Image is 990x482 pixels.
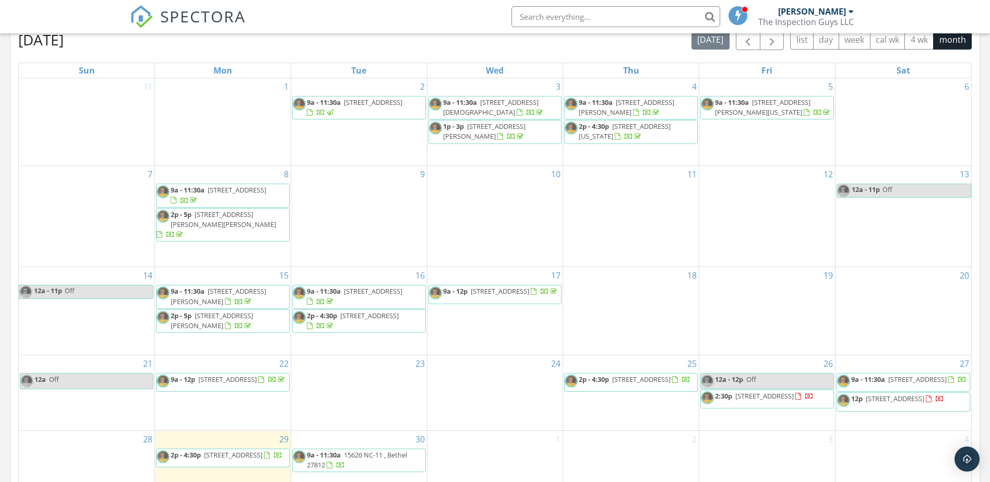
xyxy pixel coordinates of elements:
span: 9a - 11:30a [171,286,205,296]
td: Go to September 6, 2025 [835,78,971,166]
img: img_0014.jpeg [19,285,32,298]
a: Go to September 13, 2025 [958,166,971,183]
a: Tuesday [349,63,368,78]
span: [STREET_ADDRESS] [340,311,399,320]
a: Go to September 6, 2025 [962,78,971,95]
a: 1p - 3p [STREET_ADDRESS][PERSON_NAME] [443,122,526,141]
span: [STREET_ADDRESS][PERSON_NAME] [171,286,266,306]
td: Go to September 5, 2025 [699,78,836,166]
a: Go to September 9, 2025 [418,166,427,183]
a: Go to September 26, 2025 [821,355,835,372]
span: 9a - 12p [171,375,195,384]
a: 9a - 11:30a [STREET_ADDRESS] [292,96,426,119]
button: 4 wk [904,29,934,50]
td: Go to September 10, 2025 [427,166,563,267]
a: 2p - 5p [STREET_ADDRESS][PERSON_NAME][PERSON_NAME] [157,210,276,239]
img: img_0014.jpeg [293,98,306,111]
h2: [DATE] [18,29,64,50]
span: 9a - 11:30a [307,286,341,296]
img: img_0014.jpeg [293,286,306,299]
img: img_0014.jpeg [293,450,306,463]
a: Go to October 4, 2025 [962,431,971,448]
button: day [813,29,839,50]
a: Thursday [621,63,641,78]
a: Go to October 3, 2025 [826,431,835,448]
a: Go to September 7, 2025 [146,166,154,183]
span: 2:30p [715,391,732,401]
span: [STREET_ADDRESS] [204,450,263,460]
a: Go to September 18, 2025 [685,267,699,284]
a: 9a - 11:30a [STREET_ADDRESS][DEMOGRAPHIC_DATA] [428,96,562,119]
a: Go to September 27, 2025 [958,355,971,372]
a: Go to September 4, 2025 [690,78,699,95]
td: Go to September 26, 2025 [699,355,836,431]
img: img_0014.jpeg [565,98,578,111]
span: 9a - 11:30a [443,98,477,107]
span: 1p - 3p [443,122,464,131]
a: 9a - 12p [STREET_ADDRESS] [443,286,559,296]
span: 12a - 12p [715,375,743,384]
a: 2:30p [STREET_ADDRESS] [715,391,814,401]
img: img_0014.jpeg [157,450,170,463]
a: 9a - 11:30a 15620 NC-11 , Bethel 27812 [292,449,426,472]
span: [STREET_ADDRESS] [344,98,402,107]
a: 2p - 4:30p [STREET_ADDRESS] [171,450,282,460]
a: 9a - 11:30a [STREET_ADDRESS] [851,375,967,384]
span: SPECTORA [160,5,246,27]
img: img_0014.jpeg [701,375,714,388]
a: Sunday [77,63,97,78]
a: Go to September 10, 2025 [549,166,563,183]
img: img_0014.jpeg [429,98,442,111]
img: img_0014.jpeg [157,311,170,324]
a: 9a - 11:30a [STREET_ADDRESS] [307,286,402,306]
td: Go to September 24, 2025 [427,355,563,431]
td: Go to September 3, 2025 [427,78,563,166]
span: [STREET_ADDRESS][PERSON_NAME] [579,98,674,117]
span: [STREET_ADDRESS][PERSON_NAME][PERSON_NAME] [171,210,276,229]
a: 2p - 4:30p [STREET_ADDRESS] [292,309,426,333]
span: Off [49,375,59,384]
a: Go to September 28, 2025 [141,431,154,448]
a: 2p - 4:30p [STREET_ADDRESS][US_STATE] [564,120,698,143]
a: 9a - 11:30a [STREET_ADDRESS][DEMOGRAPHIC_DATA] [443,98,545,117]
td: Go to September 18, 2025 [563,267,699,355]
div: The Inspection Guys LLC [758,17,854,27]
span: 2p - 5p [171,210,192,219]
span: [STREET_ADDRESS] [866,394,924,403]
a: Go to September 3, 2025 [554,78,563,95]
img: img_0014.jpeg [429,286,442,299]
button: list [790,29,814,50]
span: [STREET_ADDRESS][PERSON_NAME][US_STATE] [715,98,810,117]
a: 9a - 11:30a [STREET_ADDRESS] [307,98,402,117]
a: Friday [759,63,774,78]
a: 12p [STREET_ADDRESS] [851,394,944,403]
a: 2p - 5p [STREET_ADDRESS][PERSON_NAME] [156,309,290,333]
img: img_0014.jpeg [157,375,170,388]
span: [STREET_ADDRESS] [735,391,794,401]
span: Off [882,185,892,194]
td: Go to September 7, 2025 [19,166,155,267]
span: 15620 NC-11 , Bethel 27812 [307,450,407,469]
span: 9a - 11:30a [851,375,885,384]
button: [DATE] [691,29,730,50]
a: 9a - 11:30a [STREET_ADDRESS][PERSON_NAME] [579,98,674,117]
span: [STREET_ADDRESS][US_STATE] [579,122,671,141]
img: img_0014.jpeg [157,185,170,198]
div: Open Intercom Messenger [955,447,980,472]
span: 2p - 4:30p [579,375,609,384]
td: Go to September 16, 2025 [291,267,427,355]
button: cal wk [870,29,905,50]
span: 9a - 11:30a [171,185,205,195]
a: 2p - 5p [STREET_ADDRESS][PERSON_NAME][PERSON_NAME] [156,208,290,242]
a: Go to September 2, 2025 [418,78,427,95]
img: img_0014.jpeg [293,311,306,324]
td: Go to August 31, 2025 [19,78,155,166]
a: 9a - 11:30a [STREET_ADDRESS][PERSON_NAME] [171,286,266,306]
a: Go to September 30, 2025 [413,431,427,448]
a: 9a - 11:30a [STREET_ADDRESS][PERSON_NAME][US_STATE] [715,98,832,117]
a: 9a - 11:30a [STREET_ADDRESS][PERSON_NAME] [156,285,290,308]
span: 2p - 4:30p [579,122,609,131]
a: 2p - 4:30p [STREET_ADDRESS] [564,373,698,392]
img: img_0014.jpeg [837,394,850,407]
span: 2p - 4:30p [307,311,337,320]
